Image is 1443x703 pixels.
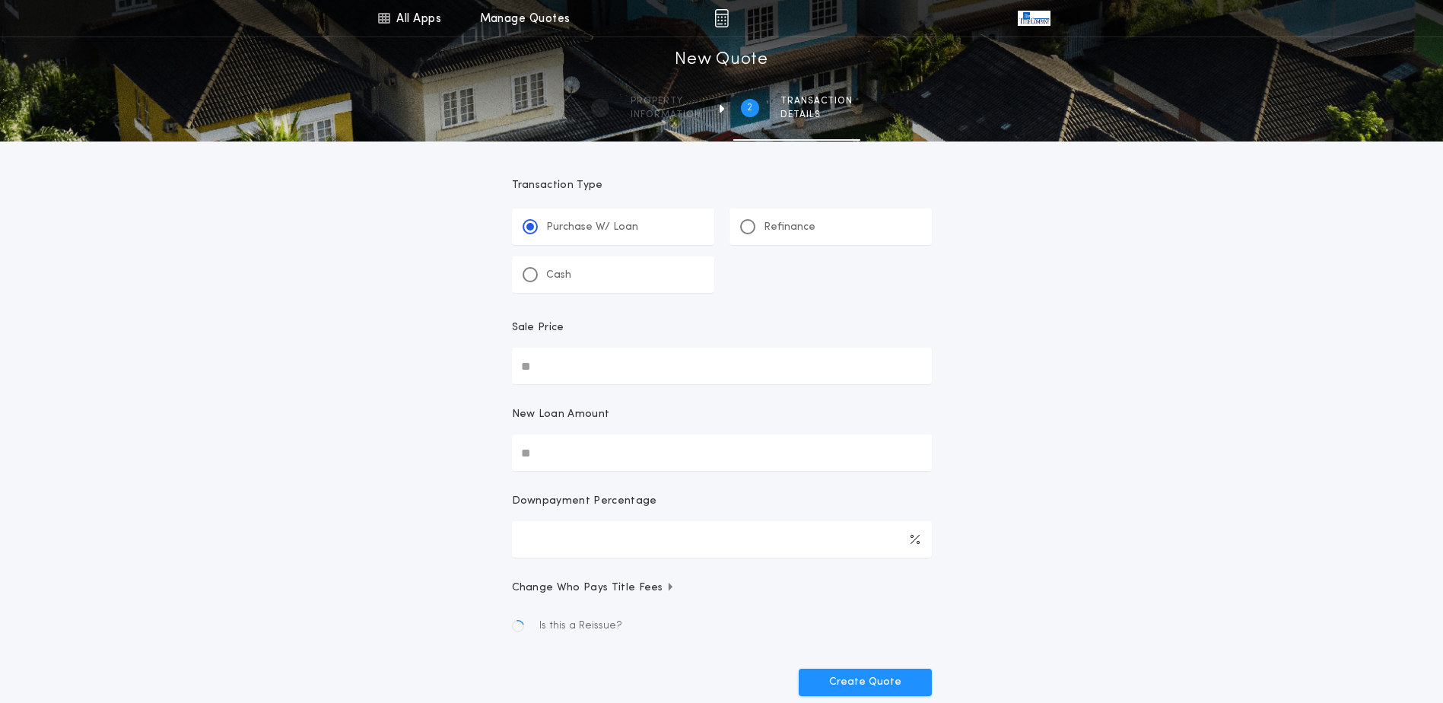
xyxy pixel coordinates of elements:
[631,109,701,121] span: information
[780,95,853,107] span: Transaction
[512,581,675,596] span: Change Who Pays Title Fees
[512,178,932,193] p: Transaction Type
[780,109,853,121] span: details
[764,220,815,235] p: Refinance
[799,669,932,696] button: Create Quote
[512,494,657,509] p: Downpayment Percentage
[675,48,768,72] h1: New Quote
[546,220,638,235] p: Purchase W/ Loan
[631,95,701,107] span: Property
[512,434,932,471] input: New Loan Amount
[714,9,729,27] img: img
[512,407,610,422] p: New Loan Amount
[512,320,564,336] p: Sale Price
[747,102,752,114] h2: 2
[512,521,932,558] input: Downpayment Percentage
[1018,11,1050,26] img: vs-icon
[512,348,932,384] input: Sale Price
[512,581,932,596] button: Change Who Pays Title Fees
[539,619,622,634] span: Is this a Reissue?
[546,268,571,283] p: Cash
